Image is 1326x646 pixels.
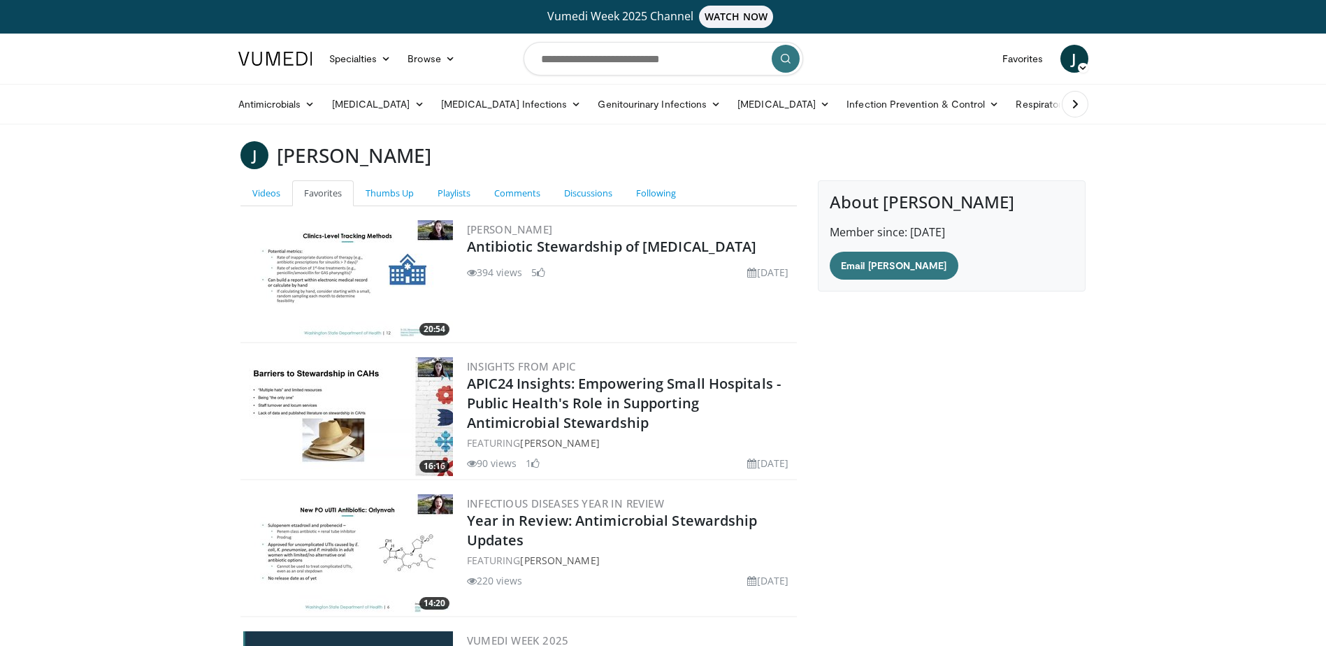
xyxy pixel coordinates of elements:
a: Infection Prevention & Control [838,90,1007,118]
span: 14:20 [419,597,449,610]
a: Year in Review: Antimicrobial Stewardship Updates [467,511,758,550]
li: 394 views [467,265,523,280]
a: Comments [482,180,552,206]
span: WATCH NOW [699,6,773,28]
a: Email [PERSON_NAME] [830,252,958,280]
div: FEATURING [467,436,795,450]
h4: About [PERSON_NAME] [830,192,1074,213]
a: Antimicrobials [230,90,324,118]
a: Genitourinary Infections [589,90,729,118]
a: 20:54 [243,220,453,339]
li: 90 views [467,456,517,471]
a: [MEDICAL_DATA] Infections [433,90,590,118]
a: Thumbs Up [354,180,426,206]
a: [PERSON_NAME] [520,436,599,450]
a: 14:20 [243,494,453,613]
a: Following [624,180,688,206]
a: Specialties [321,45,400,73]
a: [MEDICAL_DATA] [324,90,433,118]
input: Search topics, interventions [524,42,803,76]
a: 16:16 [243,357,453,476]
li: [DATE] [747,456,788,471]
li: 1 [526,456,540,471]
span: 20:54 [419,323,449,336]
li: [DATE] [747,573,788,588]
a: Discussions [552,180,624,206]
img: 1eb6b8d4-38dd-4642-a37a-b6412d397fbc.300x170_q85_crop-smart_upscale.jpg [243,357,453,476]
a: Antibiotic Stewardship of [MEDICAL_DATA] [467,237,757,256]
a: Favorites [994,45,1052,73]
div: FEATURING [467,553,795,568]
a: [PERSON_NAME] [520,554,599,567]
li: 5 [531,265,545,280]
a: [PERSON_NAME] [467,222,553,236]
a: Respiratory Infections [1007,90,1137,118]
a: Videos [240,180,292,206]
a: APIC24 Insights: Empowering Small Hospitals - Public Health's Role in Supporting Antimicrobial St... [467,374,781,432]
li: 220 views [467,573,523,588]
a: [MEDICAL_DATA] [729,90,838,118]
img: 0eabe1f9-37b5-4eba-84de-137fbcfe9770.300x170_q85_crop-smart_upscale.jpg [243,220,453,339]
p: Member since: [DATE] [830,224,1074,241]
h3: [PERSON_NAME] [277,141,431,169]
li: [DATE] [747,265,788,280]
a: Playlists [426,180,482,206]
img: 2d09fe28-9fb3-4bb1-8fd2-b7f5a17da7ac.300x170_q85_crop-smart_upscale.jpg [243,494,453,613]
a: Infectious Diseases Year in Review [467,496,665,510]
a: Favorites [292,180,354,206]
span: 16:16 [419,460,449,473]
img: VuMedi Logo [238,52,312,66]
a: J [240,141,268,169]
a: Insights from APIC [467,359,576,373]
a: Browse [399,45,463,73]
a: Vumedi Week 2025 ChannelWATCH NOW [240,6,1086,28]
a: J [1060,45,1088,73]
